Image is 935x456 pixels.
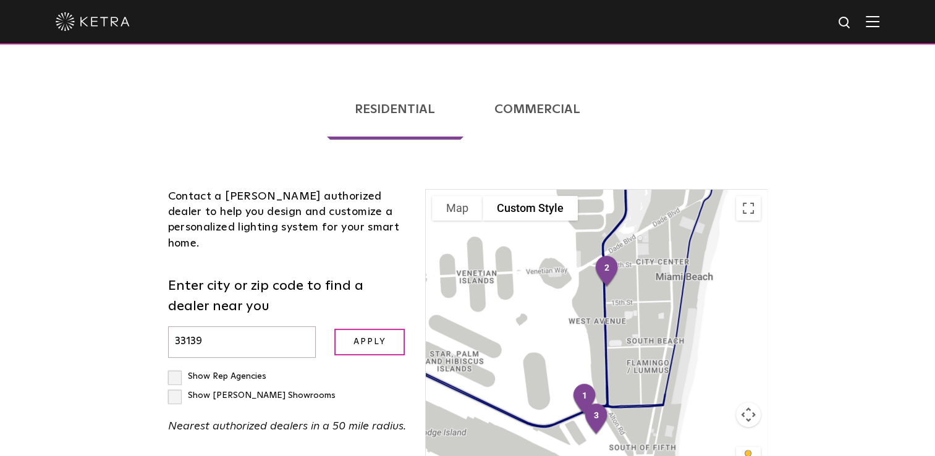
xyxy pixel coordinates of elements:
[168,326,316,358] input: Enter city or zip code
[432,196,483,221] button: Show street map
[837,15,853,31] img: search icon
[168,276,407,317] label: Enter city or zip code to find a dealer near you
[736,402,761,427] button: Map camera controls
[736,196,761,221] button: Toggle fullscreen view
[327,79,463,140] a: Residential
[866,15,879,27] img: Hamburger%20Nav.svg
[567,378,603,421] div: 1
[483,196,578,221] button: Custom Style
[168,391,336,400] label: Show [PERSON_NAME] Showrooms
[56,12,130,31] img: ketra-logo-2019-white
[589,250,625,293] div: 2
[168,418,407,436] p: Nearest authorized dealers in a 50 mile radius.
[168,189,407,251] div: Contact a [PERSON_NAME] authorized dealer to help you design and customize a personalized lightin...
[467,79,609,140] a: Commercial
[168,372,266,381] label: Show Rep Agencies
[334,329,405,355] input: Apply
[578,398,614,441] div: 3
